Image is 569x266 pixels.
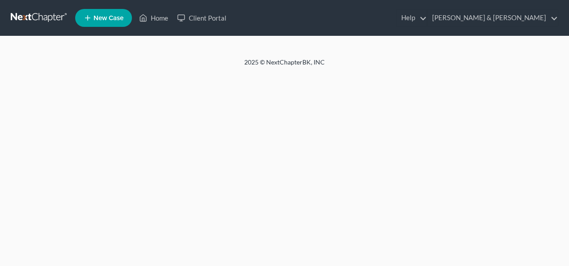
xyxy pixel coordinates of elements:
a: Home [135,10,173,26]
new-legal-case-button: New Case [75,9,132,27]
div: 2025 © NextChapterBK, INC [30,58,539,74]
a: Client Portal [173,10,231,26]
a: Help [397,10,427,26]
a: [PERSON_NAME] & [PERSON_NAME] [428,10,558,26]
